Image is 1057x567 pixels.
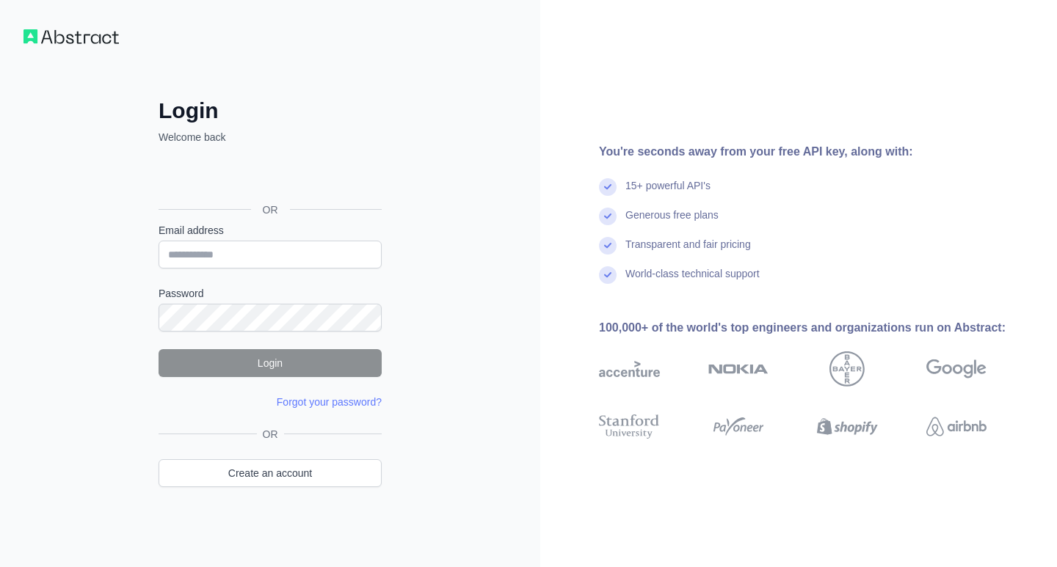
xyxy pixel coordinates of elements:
[159,286,382,301] label: Password
[159,130,382,145] p: Welcome back
[277,396,382,408] a: Forgot your password?
[257,427,284,442] span: OR
[708,411,769,442] img: payoneer
[926,351,987,387] img: google
[159,98,382,124] h2: Login
[625,266,760,296] div: World-class technical support
[708,351,769,387] img: nokia
[599,237,617,255] img: check mark
[817,411,878,442] img: shopify
[151,161,386,193] iframe: Кнопка "Войти с аккаунтом Google"
[251,202,290,217] span: OR
[829,351,865,387] img: bayer
[599,266,617,284] img: check mark
[625,208,719,237] div: Generous free plans
[625,178,711,208] div: 15+ powerful API's
[599,319,1034,337] div: 100,000+ of the world's top engineers and organizations run on Abstract:
[599,208,617,225] img: check mark
[159,349,382,377] button: Login
[625,237,751,266] div: Transparent and fair pricing
[159,223,382,238] label: Email address
[159,459,382,487] a: Create an account
[599,178,617,196] img: check mark
[599,411,660,442] img: stanford university
[926,411,987,442] img: airbnb
[599,351,660,387] img: accenture
[599,143,1034,161] div: You're seconds away from your free API key, along with:
[23,29,119,44] img: Workflow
